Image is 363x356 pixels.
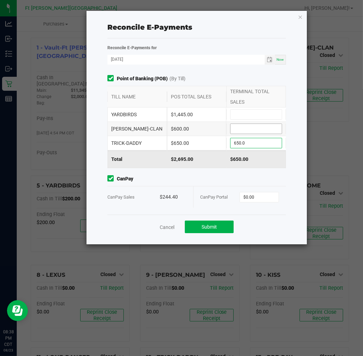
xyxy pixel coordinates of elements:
[117,75,168,82] strong: Point of Banking (POB)
[265,55,275,65] span: Toggle calendar
[169,75,186,82] span: (By Till)
[226,150,286,168] div: $650.00
[107,122,167,136] div: [PERSON_NAME]-CLAN
[167,122,227,136] div: $600.00
[107,91,167,102] div: TILL NAME
[201,194,228,200] span: CanPay Portal
[167,150,227,168] div: $2,695.00
[107,194,135,200] span: CanPay Sales
[160,224,174,231] a: Cancel
[167,107,227,121] div: $1,445.00
[185,221,234,233] button: Submit
[160,186,186,208] div: $244.40
[202,224,217,230] span: Submit
[226,86,286,107] div: TERMINAL TOTAL SALES
[7,300,28,321] iframe: Resource center
[107,150,167,168] div: Total
[167,136,227,150] div: $650.00
[107,175,117,183] form-toggle: Include in reconciliation
[107,55,265,64] input: Date
[107,22,286,32] div: Reconcile E-Payments
[167,91,227,102] div: POS TOTAL SALES
[107,75,117,82] form-toggle: Include in reconciliation
[117,175,133,183] strong: CanPay
[107,107,167,121] div: YARDBIRDS
[277,58,284,61] span: Now
[107,45,157,50] strong: Reconcile E-Payments for
[107,136,167,150] div: TRICK-DADDY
